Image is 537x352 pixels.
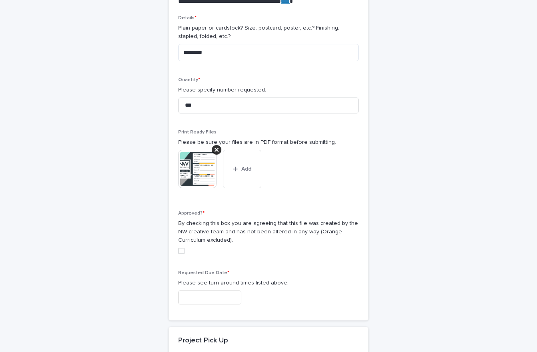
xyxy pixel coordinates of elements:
p: Plain paper or cardstock? Size: postcard, poster, etc.? Finishing: stapled, folded, etc.? [178,24,359,41]
p: Please specify number requested. [178,86,359,94]
span: Print Ready Files [178,130,217,135]
p: Please see turn around times listed above. [178,279,359,287]
span: Approved? [178,211,205,216]
span: Quantity [178,78,200,82]
span: Details [178,16,197,20]
p: By checking this box you are agreeing that this file was created by the NW creative team and has ... [178,219,359,244]
span: Requested Due Date [178,270,229,275]
h2: Project Pick Up [178,336,228,345]
p: Please be sure your files are in PDF format before submitting. [178,138,359,147]
button: Add [223,150,261,188]
span: Add [241,166,251,172]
